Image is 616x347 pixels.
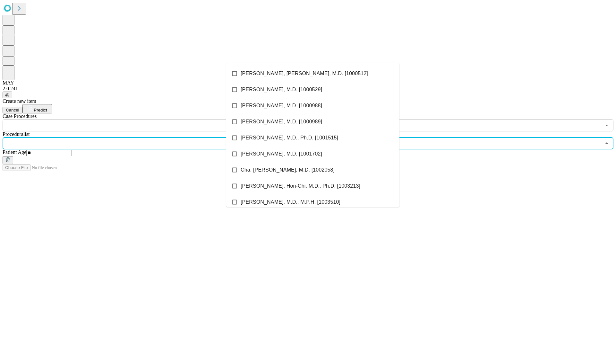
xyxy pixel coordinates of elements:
[241,198,340,206] span: [PERSON_NAME], M.D., M.P.H. [1003510]
[241,86,322,93] span: [PERSON_NAME], M.D. [1000529]
[5,93,10,97] span: @
[241,70,368,77] span: [PERSON_NAME], [PERSON_NAME], M.D. [1000512]
[241,102,322,110] span: [PERSON_NAME], M.D. [1000988]
[3,107,22,113] button: Cancel
[241,118,322,126] span: [PERSON_NAME], M.D. [1000989]
[241,166,335,174] span: Cha, [PERSON_NAME], M.D. [1002058]
[3,98,36,104] span: Create new item
[3,80,613,86] div: MAY
[241,182,360,190] span: [PERSON_NAME], Hon-Chi, M.D., Ph.D. [1003213]
[3,131,30,137] span: Proceduralist
[602,121,611,130] button: Open
[34,108,47,112] span: Predict
[241,150,322,158] span: [PERSON_NAME], M.D. [1001702]
[241,134,338,142] span: [PERSON_NAME], M.D., Ph.D. [1001515]
[602,139,611,148] button: Close
[3,149,26,155] span: Patient Age
[3,113,37,119] span: Scheduled Procedure
[22,104,52,113] button: Predict
[3,92,12,98] button: @
[3,86,613,92] div: 2.0.241
[6,108,19,112] span: Cancel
